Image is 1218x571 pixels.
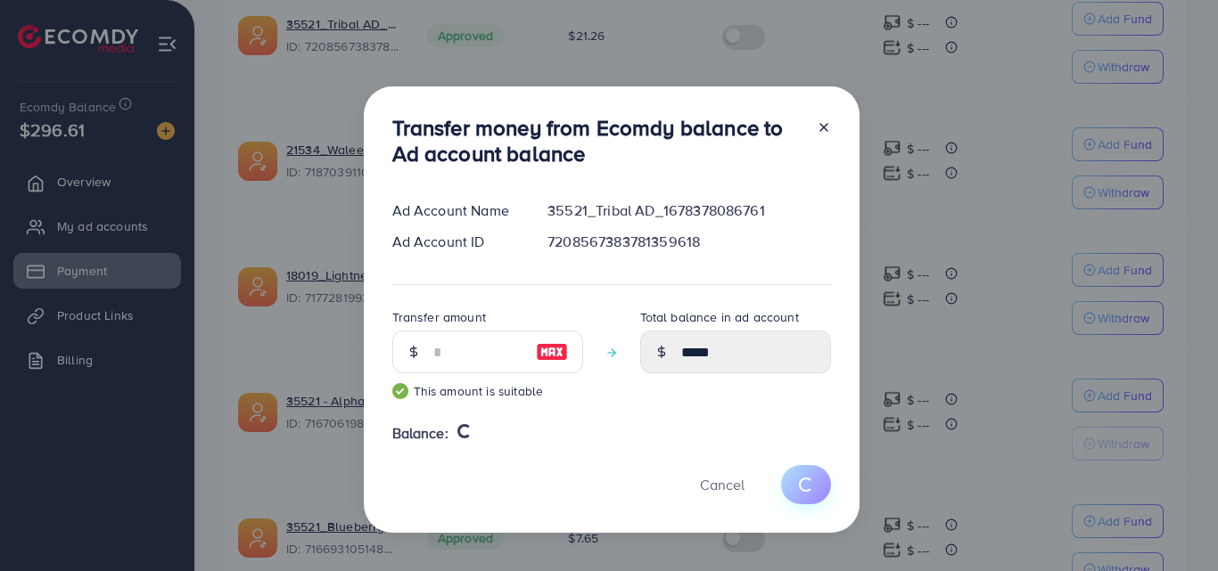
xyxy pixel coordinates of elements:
span: Balance: [392,423,449,444]
button: Cancel [678,465,767,503]
iframe: Chat [1142,491,1205,558]
h3: Transfer money from Ecomdy balance to Ad account balance [392,115,802,167]
label: Transfer amount [392,308,486,326]
img: guide [392,383,408,399]
small: This amount is suitable [392,382,583,400]
div: 35521_Tribal AD_1678378086761 [533,200,844,221]
span: Cancel [700,475,745,494]
div: Ad Account ID [378,232,534,252]
div: 7208567383781359618 [533,232,844,252]
div: Ad Account Name [378,200,534,221]
label: Total balance in ad account [640,308,799,326]
img: image [536,341,568,363]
